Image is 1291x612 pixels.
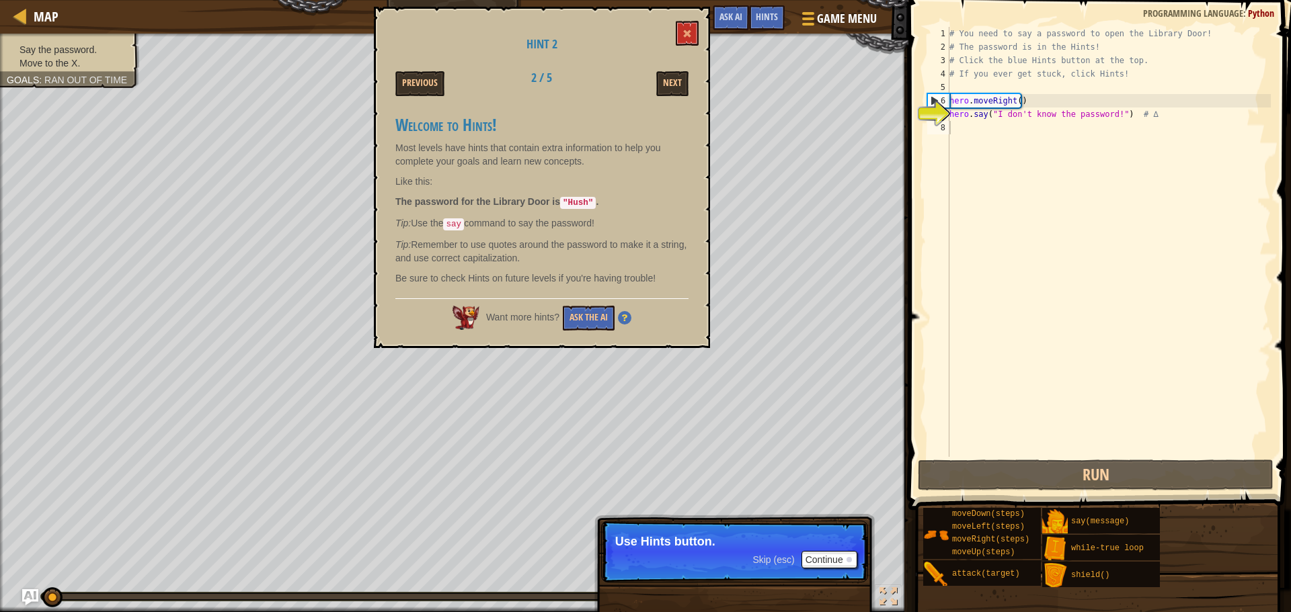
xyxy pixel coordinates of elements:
[19,44,97,55] span: Say the password.
[563,306,615,331] button: Ask the AI
[1143,7,1243,19] span: Programming language
[927,81,949,94] div: 5
[875,584,902,612] button: Toggle fullscreen
[1042,563,1068,588] img: portrait.png
[752,554,794,565] span: Skip (esc)
[927,121,949,134] div: 8
[395,238,689,265] p: Remember to use quotes around the password to make it a string, and use correct capitalization.
[719,10,742,23] span: Ask AI
[560,197,596,209] code: "Hush"
[395,271,689,285] p: Be sure to check Hints on future levels if you're having trouble!
[453,306,479,330] img: AI
[656,71,689,96] button: Next
[1071,570,1110,580] span: shield()
[615,535,854,548] p: Use Hints button.
[927,27,949,40] div: 1
[27,7,58,26] a: Map
[1042,509,1068,535] img: portrait.png
[526,36,557,52] span: Hint 2
[1071,517,1129,526] span: say(message)
[928,94,949,107] div: 6
[817,10,877,28] span: Game Menu
[952,509,1025,519] span: moveDown(steps)
[486,312,559,322] span: Want more hints?
[395,71,444,96] button: Previous
[927,54,949,67] div: 3
[395,239,411,250] em: Tip:
[1243,7,1248,19] span: :
[1248,7,1274,19] span: Python
[952,535,1029,544] span: moveRight(steps)
[7,56,129,70] li: Move to the X.
[952,548,1015,557] span: moveUp(steps)
[952,522,1025,531] span: moveLeft(steps)
[395,216,689,231] p: Use the command to say the password!
[395,116,689,134] h3: Welcome to Hints!
[927,40,949,54] div: 2
[395,175,689,188] p: Like this:
[39,75,44,85] span: :
[7,75,39,85] span: Goals
[395,141,689,168] p: Most levels have hints that contain extra information to help you complete your goals and learn n...
[7,43,129,56] li: Say the password.
[1042,536,1068,562] img: portrait.png
[443,218,464,230] code: say
[618,311,631,324] img: Hint
[918,460,1274,490] button: Run
[952,569,1020,578] span: attack(target)
[395,218,411,228] em: Tip:
[44,75,127,85] span: Ran out of time
[19,58,80,69] span: Move to the X.
[923,522,949,548] img: portrait.png
[756,10,778,23] span: Hints
[22,589,38,605] button: Ask AI
[923,562,949,587] img: portrait.png
[500,71,584,85] h2: 2 / 5
[713,5,749,30] button: Ask AI
[927,67,949,81] div: 4
[1071,543,1144,553] span: while-true loop
[34,7,58,26] span: Map
[791,5,885,37] button: Game Menu
[801,551,857,568] button: Continue
[395,196,598,207] strong: The password for the Library Door is .
[927,107,949,121] div: 7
